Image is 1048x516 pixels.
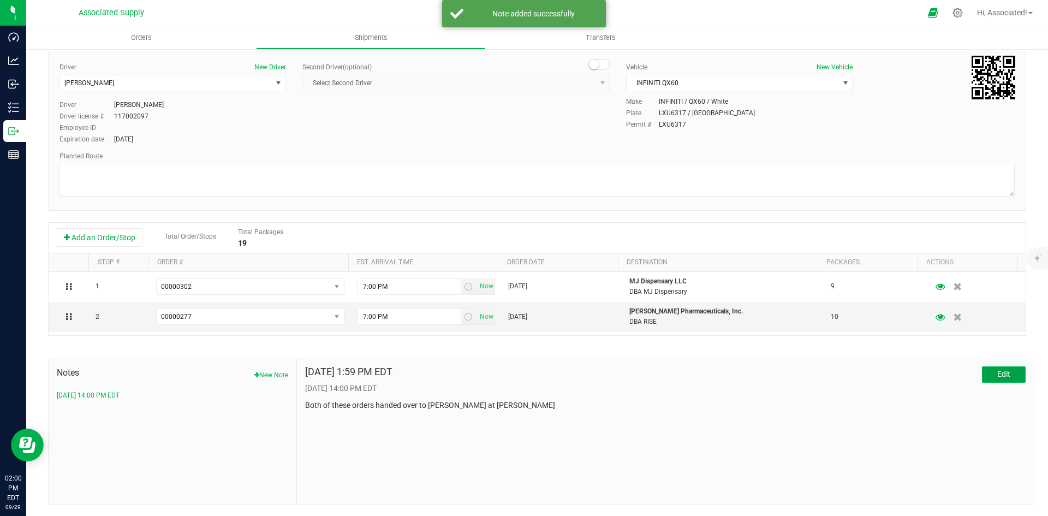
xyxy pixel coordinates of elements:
[57,366,288,379] span: Notes
[305,383,1026,394] p: [DATE] 14:00 PM EDT
[817,62,853,72] button: New Vehicle
[26,26,256,49] a: Orders
[254,62,286,72] button: New Driver
[508,281,527,292] span: [DATE]
[116,33,166,43] span: Orders
[461,279,477,294] span: select
[477,309,495,324] span: select
[626,62,647,72] label: Vehicle
[507,258,545,266] a: Order date
[114,134,133,144] div: [DATE]
[977,8,1027,17] span: Hi, Associated!
[330,309,343,324] span: select
[114,111,148,121] div: 117002097
[997,370,1010,378] span: Edit
[659,108,755,118] div: LXU6317 / [GEOGRAPHIC_DATA]
[826,258,860,266] a: Packages
[921,2,945,23] span: Open Ecommerce Menu
[343,63,372,71] span: (optional)
[164,233,216,240] span: Total Order/Stops
[59,134,114,144] label: Expiration date
[629,287,818,297] p: DBA MJ Dispensary
[272,75,285,91] span: select
[157,258,183,266] a: Order #
[659,120,686,129] div: LXU6317
[477,309,496,325] span: Set Current date
[5,473,21,503] p: 02:00 PM EDT
[57,390,120,400] button: [DATE] 14:00 PM EDT
[626,108,659,118] label: Plate
[254,370,288,380] button: New Note
[659,97,728,106] div: INFINITI / QX60 / White
[831,312,838,322] span: 10
[571,33,630,43] span: Transfers
[477,279,495,294] span: select
[461,309,477,324] span: select
[11,429,44,461] iframe: Resource center
[305,400,1026,411] p: Both of these orders handed over to [PERSON_NAME] at [PERSON_NAME]
[469,8,598,19] div: Note added successfully
[59,111,114,121] label: Driver license #
[982,366,1026,383] button: Edit
[79,8,144,17] span: Associated Supply
[629,306,818,317] p: [PERSON_NAME] Pharmaceuticals, Inc.
[831,281,835,292] span: 9
[838,75,852,91] span: select
[59,62,76,72] label: Driver
[238,239,247,247] strong: 19
[8,102,19,113] inline-svg: Inventory
[8,55,19,66] inline-svg: Analytics
[477,278,496,294] span: Set Current date
[64,79,114,87] span: [PERSON_NAME]
[357,258,413,266] a: Est. arrival time
[918,253,1017,272] th: Actions
[627,258,668,266] a: Destination
[114,100,164,110] div: [PERSON_NAME]
[8,126,19,137] inline-svg: Outbound
[8,149,19,160] inline-svg: Reports
[486,26,716,49] a: Transfers
[59,123,114,133] label: Employee ID
[626,120,659,129] label: Permit #
[238,228,283,236] span: Total Packages
[98,258,120,266] a: Stop #
[508,312,527,322] span: [DATE]
[59,152,103,160] span: Planned Route
[626,97,659,106] label: Make
[57,228,142,247] button: Add an Order/Stop
[302,62,372,72] label: Second Driver
[96,281,99,292] span: 1
[340,33,402,43] span: Shipments
[972,56,1015,99] img: Scan me!
[161,313,192,321] span: 00000277
[305,366,392,377] h4: [DATE] 1:59 PM EDT
[161,283,192,290] span: 00000302
[629,317,818,327] p: DBA RISE
[627,75,838,91] span: INFINITI QX60
[256,26,486,49] a: Shipments
[951,8,964,18] div: Manage settings
[59,100,114,110] label: Driver
[629,276,818,287] p: MJ Dispensary LLC
[8,79,19,90] inline-svg: Inbound
[96,312,99,322] span: 2
[330,279,343,294] span: select
[972,56,1015,99] qrcode: 20250929-004
[5,503,21,511] p: 09/29
[8,32,19,43] inline-svg: Dashboard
